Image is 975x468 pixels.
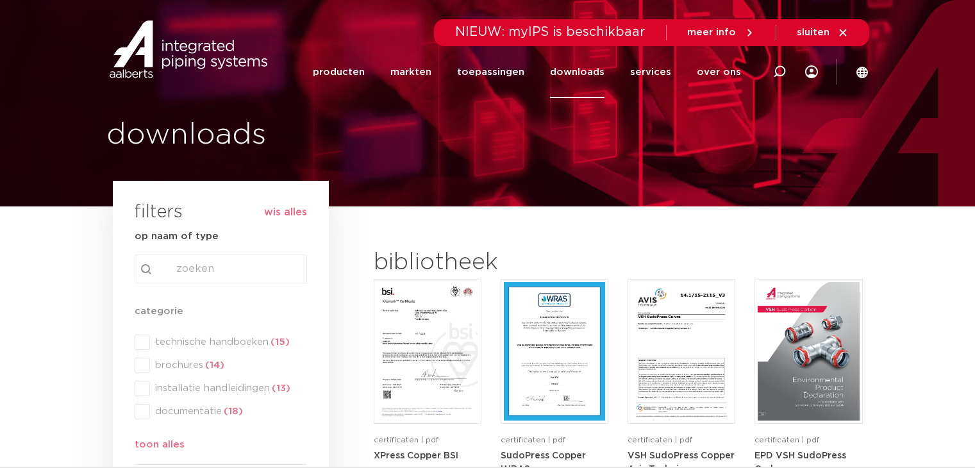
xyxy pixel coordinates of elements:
img: XPress_Koper_BSI-pdf.jpg [377,282,478,421]
img: EPD-VSH-SudoPress-Carbon-1-pdf.jpg [758,282,859,421]
a: XPress Copper BSI [374,451,458,460]
span: sluiten [797,28,829,37]
a: meer info [687,27,755,38]
span: certificaten | pdf [628,436,692,444]
img: SudoPress_Copper_WRAS-1-pdf.jpg [504,282,605,421]
a: toepassingen [457,46,524,98]
a: sluiten [797,27,849,38]
strong: op naam of type [135,231,219,241]
span: certificaten | pdf [374,436,438,444]
div: my IPS [805,46,818,98]
h3: filters [135,197,183,228]
span: certificaten | pdf [754,436,819,444]
a: producten [313,46,365,98]
h1: downloads [106,115,481,156]
a: downloads [550,46,604,98]
nav: Menu [313,46,741,98]
a: over ons [697,46,741,98]
img: VSH_SudoPress_Copper-Avis_Technique_14-1_15-2115-1-pdf.jpg [631,282,732,421]
a: markten [390,46,431,98]
h2: bibliotheek [374,247,602,278]
a: services [630,46,671,98]
span: NIEUW: myIPS is beschikbaar [455,26,646,38]
span: certificaten | pdf [501,436,565,444]
span: meer info [687,28,736,37]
